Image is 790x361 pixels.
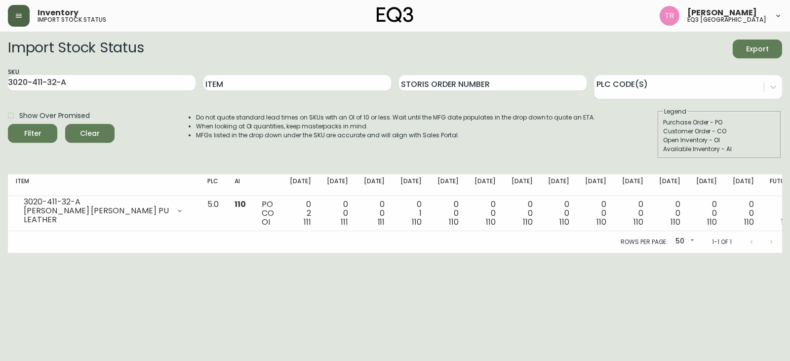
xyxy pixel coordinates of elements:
[430,174,467,196] th: [DATE]
[364,200,385,227] div: 0 0
[377,7,413,23] img: logo
[659,200,680,227] div: 0 0
[16,200,192,222] div: 3020-411-32-A[PERSON_NAME] [PERSON_NAME] PU LEATHER
[621,238,668,246] p: Rows per page:
[663,118,776,127] div: Purchase Order - PO
[24,198,170,206] div: 3020-411-32-A
[341,216,348,228] span: 111
[38,17,106,23] h5: import stock status
[540,174,577,196] th: [DATE]
[504,174,541,196] th: [DATE]
[262,216,270,228] span: OI
[712,238,732,246] p: 1-1 of 1
[24,206,170,224] div: [PERSON_NAME] [PERSON_NAME] PU LEATHER
[614,174,651,196] th: [DATE]
[467,174,504,196] th: [DATE]
[437,200,459,227] div: 0 0
[622,200,643,227] div: 0 0
[741,43,774,55] span: Export
[559,216,569,228] span: 110
[449,216,459,228] span: 110
[523,216,533,228] span: 110
[660,6,679,26] img: 214b9049a7c64896e5c13e8f38ff7a87
[577,174,614,196] th: [DATE]
[38,9,79,17] span: Inventory
[696,200,717,227] div: 0 0
[400,200,422,227] div: 0 1
[707,216,717,228] span: 110
[412,216,422,228] span: 110
[663,127,776,136] div: Customer Order - CO
[65,124,115,143] button: Clear
[474,200,496,227] div: 0 0
[378,216,385,228] span: 111
[393,174,430,196] th: [DATE]
[196,113,595,122] li: Do not quote standard lead times on SKUs with an OI of 10 or less. Wait until the MFG date popula...
[290,200,311,227] div: 0 2
[633,216,643,228] span: 110
[733,40,782,58] button: Export
[8,124,57,143] button: Filter
[663,145,776,154] div: Available Inventory - AI
[356,174,393,196] th: [DATE]
[304,216,311,228] span: 111
[319,174,356,196] th: [DATE]
[687,9,757,17] span: [PERSON_NAME]
[663,136,776,145] div: Open Inventory - OI
[663,107,687,116] legend: Legend
[73,127,107,140] span: Clear
[199,174,227,196] th: PLC
[651,174,688,196] th: [DATE]
[235,199,246,210] span: 110
[196,131,595,140] li: MFGs listed in the drop down under the SKU are accurate and will align with Sales Portal.
[671,216,680,228] span: 110
[199,196,227,231] td: 5.0
[327,200,348,227] div: 0 0
[688,174,725,196] th: [DATE]
[196,122,595,131] li: When looking at OI quantities, keep masterpacks in mind.
[486,216,496,228] span: 110
[24,127,41,140] div: Filter
[8,40,144,58] h2: Import Stock Status
[227,174,254,196] th: AI
[596,216,606,228] span: 110
[733,200,754,227] div: 0 0
[725,174,762,196] th: [DATE]
[585,200,606,227] div: 0 0
[512,200,533,227] div: 0 0
[282,174,319,196] th: [DATE]
[8,174,199,196] th: Item
[671,234,696,250] div: 50
[687,17,766,23] h5: eq3 [GEOGRAPHIC_DATA]
[262,200,274,227] div: PO CO
[744,216,754,228] span: 110
[19,111,90,121] span: Show Over Promised
[548,200,569,227] div: 0 0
